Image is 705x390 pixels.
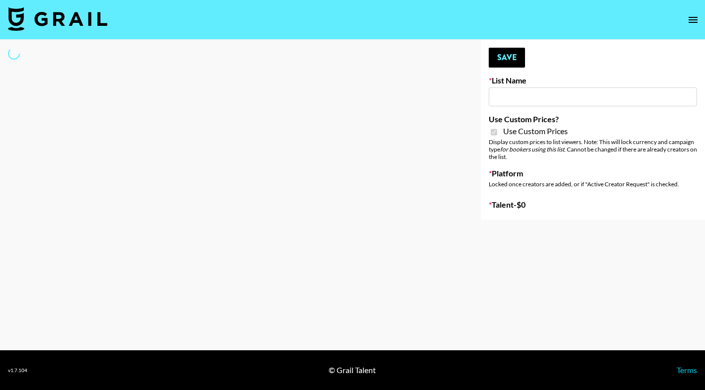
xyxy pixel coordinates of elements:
img: Grail Talent [8,7,107,31]
label: Use Custom Prices? [489,114,697,124]
div: v 1.7.104 [8,367,27,374]
button: Save [489,48,525,68]
div: Display custom prices to list viewers. Note: This will lock currency and campaign type . Cannot b... [489,138,697,160]
a: Terms [677,365,697,375]
div: Locked once creators are added, or if "Active Creator Request" is checked. [489,180,697,188]
label: Platform [489,168,697,178]
em: for bookers using this list [500,146,564,153]
button: open drawer [683,10,703,30]
label: List Name [489,76,697,85]
div: © Grail Talent [329,365,376,375]
label: Talent - $ 0 [489,200,697,210]
span: Use Custom Prices [503,126,568,136]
